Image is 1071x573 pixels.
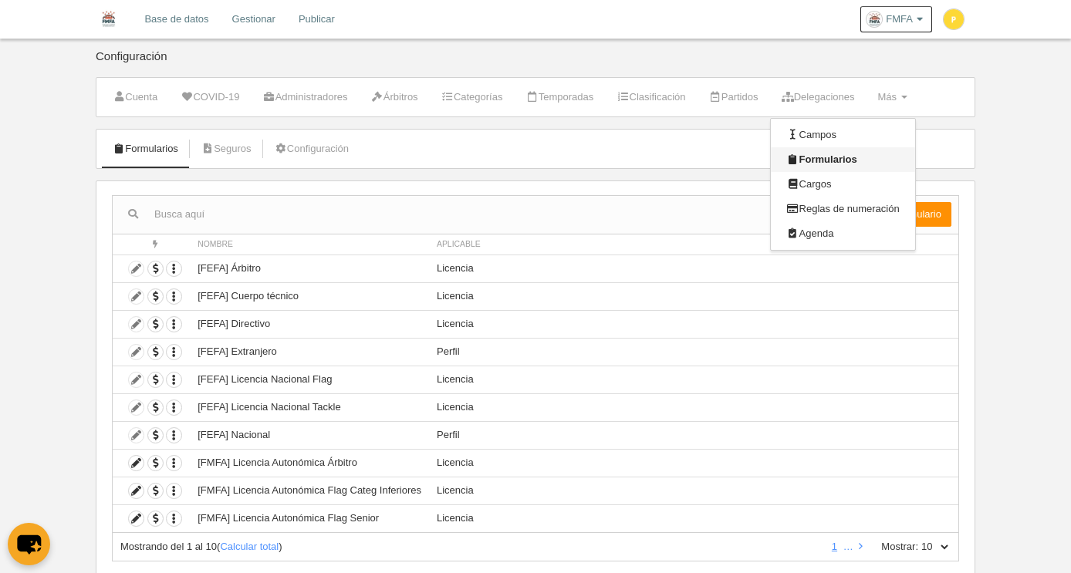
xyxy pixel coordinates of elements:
[860,6,932,32] a: FMFA
[429,449,958,477] td: Licencia
[190,504,429,532] td: [FMFA] Licencia Autonómica Flag Senior
[220,541,279,552] a: Calcular total
[190,310,429,338] td: [FEFA] Directivo
[772,86,863,109] a: Delegaciones
[433,86,512,109] a: Categorías
[172,86,248,109] a: COVID-19
[190,338,429,366] td: [FEFA] Extranjero
[886,12,913,27] span: FMFA
[429,282,958,310] td: Licencia
[198,240,233,248] span: Nombre
[771,221,914,246] a: Agenda
[944,9,964,29] img: c2l6ZT0zMHgzMCZmcz05JnRleHQ9UCZiZz1mZGQ4MzU%3D.png
[843,540,853,554] li: …
[829,541,840,552] a: 1
[193,137,260,160] a: Seguros
[701,86,767,109] a: Partidos
[866,540,918,554] label: Mostrar:
[429,477,958,504] td: Licencia
[190,366,429,393] td: [FEFA] Licencia Nacional Flag
[867,12,882,27] img: OaSyhHG2e8IO.30x30.jpg
[104,86,166,109] a: Cuenta
[771,147,914,172] a: Formularios
[877,91,897,103] span: Más
[8,523,50,565] button: chat-button
[190,477,429,504] td: [FMFA] Licencia Autonómica Flag Categ Inferiores
[190,421,429,449] td: [FEFA] Nacional
[771,172,914,197] a: Cargos
[120,541,217,552] span: Mostrando del 1 al 10
[429,421,958,449] td: Perfil
[190,282,429,310] td: [FEFA] Cuerpo técnico
[190,393,429,421] td: [FEFA] Licencia Nacional Tackle
[266,137,357,160] a: Configuración
[771,197,914,221] a: Reglas de numeración
[96,50,975,77] div: Configuración
[429,254,958,282] td: Licencia
[517,86,602,109] a: Temporadas
[254,86,356,109] a: Administradores
[771,123,914,147] a: Campos
[190,254,429,282] td: [FEFA] Árbitro
[608,86,694,109] a: Clasificación
[190,449,429,477] td: [FMFA] Licencia Autonómica Árbitro
[429,393,958,421] td: Licencia
[363,86,427,109] a: Árbitros
[96,9,121,28] img: FMFA
[429,366,958,393] td: Licencia
[104,137,187,160] a: Formularios
[429,338,958,366] td: Perfil
[437,240,481,248] span: Aplicable
[869,86,915,109] a: Más
[120,540,821,554] div: ( )
[429,310,958,338] td: Licencia
[113,203,802,226] input: Busca aquí
[429,504,958,532] td: Licencia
